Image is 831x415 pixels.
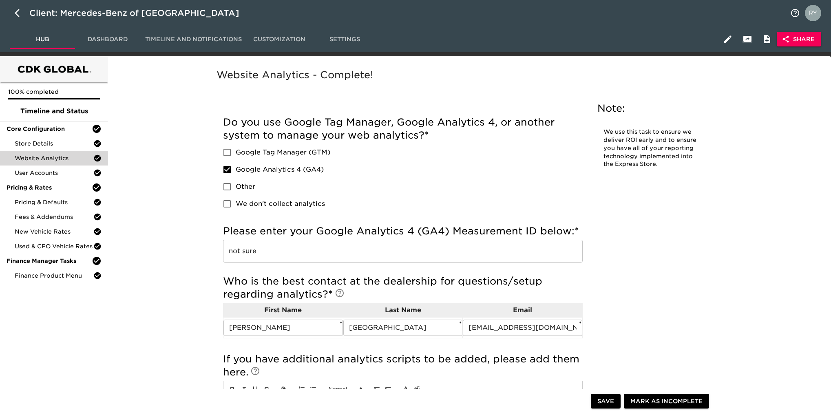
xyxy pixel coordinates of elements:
[236,165,324,174] span: Google Analytics 4 (GA4)
[805,5,821,21] img: Profile
[757,29,777,49] button: Internal Notes and Comments
[603,128,701,168] p: We use this task to ensure we deliver ROI early and to ensure you have all of your reporting tech...
[236,148,330,157] span: Google Tag Manager (GTM)
[597,396,614,406] span: Save
[7,257,92,265] span: Finance Manager Tasks
[777,32,821,47] button: Share
[236,199,325,209] span: We don't collect analytics
[317,34,372,44] span: Settings
[223,275,583,301] h5: Who is the best contact at the dealership for questions/setup regarding analytics?
[7,125,92,133] span: Core Configuration
[7,106,102,116] span: Timeline and Status
[463,305,582,315] p: Email
[343,305,463,315] p: Last Name
[223,116,583,142] h5: Do you use Google Tag Manager, Google Analytics 4, or another system to manage your web analytics?
[15,272,93,280] span: Finance Product Menu
[223,225,583,238] h5: Please enter your Google Analytics 4 (GA4) Measurement ID below:
[624,394,709,409] button: Mark as Incomplete
[783,34,815,44] span: Share
[29,7,251,20] div: Client: Mercedes-Benz of [GEOGRAPHIC_DATA]
[236,182,255,192] span: Other
[718,29,738,49] button: Edit Hub
[8,88,100,96] p: 100% completed
[15,198,93,206] span: Pricing & Defaults
[15,242,93,250] span: Used & CPO Vehicle Rates
[145,34,242,44] span: Timeline and Notifications
[15,139,93,148] span: Store Details
[630,396,703,406] span: Mark as Incomplete
[785,3,805,23] button: notifications
[591,394,621,409] button: Save
[80,34,135,44] span: Dashboard
[223,353,583,379] h5: If you have additional analytics scripts to be added, please add them here.
[223,240,583,263] input: Example: G-1234567890
[15,154,93,162] span: Website Analytics
[738,29,757,49] button: Client View
[252,34,307,44] span: Customization
[7,183,92,192] span: Pricing & Rates
[217,68,719,82] h5: Website Analytics - Complete!
[15,34,70,44] span: Hub
[597,102,707,115] h5: Note:
[15,227,93,236] span: New Vehicle Rates
[15,213,93,221] span: Fees & Addendums
[15,169,93,177] span: User Accounts
[223,305,343,315] p: First Name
